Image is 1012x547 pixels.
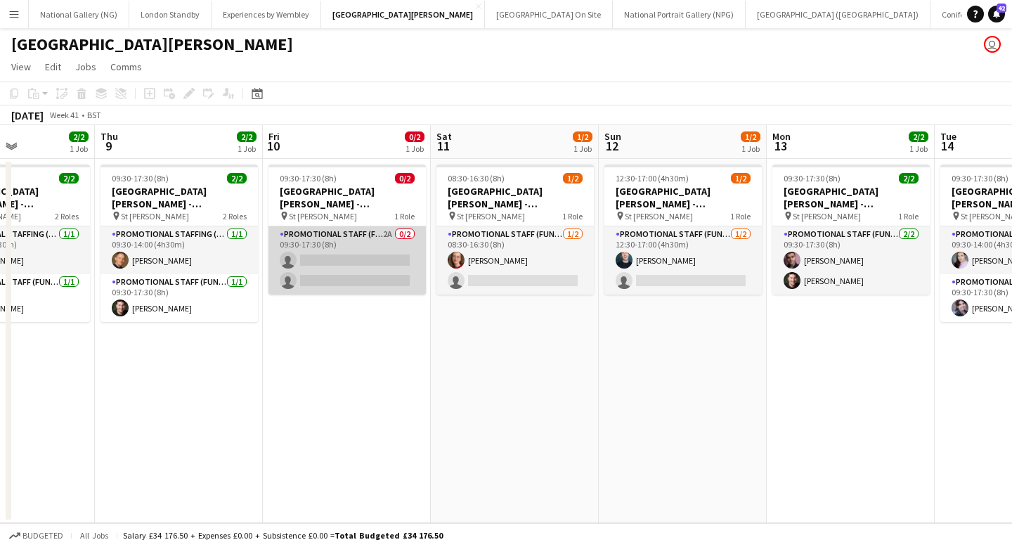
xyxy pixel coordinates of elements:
h1: [GEOGRAPHIC_DATA][PERSON_NAME] [11,34,293,55]
span: Edit [45,60,61,73]
span: 09:30-17:30 (8h) [280,173,337,184]
button: [GEOGRAPHIC_DATA] ([GEOGRAPHIC_DATA]) [746,1,930,28]
span: Comms [110,60,142,73]
span: 09:30-17:30 (8h) [952,173,1008,184]
span: 1/2 [563,173,583,184]
span: 0/2 [405,131,424,142]
span: All jobs [77,530,111,541]
span: 2/2 [899,173,919,184]
button: Experiences by Wembley [212,1,321,28]
app-job-card: 09:30-17:30 (8h)2/2[GEOGRAPHIC_DATA][PERSON_NAME] - Fundraising St [PERSON_NAME]1 RolePromotional... [772,165,930,295]
span: 1 Role [898,211,919,221]
span: St [PERSON_NAME] [121,211,189,221]
div: 1 Job [406,143,424,154]
app-job-card: 09:30-17:30 (8h)2/2[GEOGRAPHIC_DATA][PERSON_NAME] - Fundraising St [PERSON_NAME]2 RolesPromotiona... [100,165,258,322]
div: 1 Job [238,143,256,154]
button: [GEOGRAPHIC_DATA][PERSON_NAME] [321,1,485,28]
button: London Standby [129,1,212,28]
div: 1 Job [70,143,88,154]
span: 2 Roles [223,211,247,221]
button: Budgeted [7,528,65,543]
span: Fri [268,130,280,143]
div: 1 Job [573,143,592,154]
h3: [GEOGRAPHIC_DATA][PERSON_NAME] - Fundraising [436,185,594,210]
a: 42 [988,6,1005,22]
span: 13 [770,138,791,154]
div: 1 Job [741,143,760,154]
span: Tue [940,130,956,143]
span: 09:30-17:30 (8h) [112,173,169,184]
a: Edit [39,58,67,76]
app-card-role: Promotional Staff (Fundraiser)2/209:30-17:30 (8h)[PERSON_NAME][PERSON_NAME] [772,226,930,295]
span: Jobs [75,60,96,73]
span: 2/2 [237,131,257,142]
span: Mon [772,130,791,143]
button: [GEOGRAPHIC_DATA] On Site [485,1,613,28]
span: 1/2 [741,131,760,142]
app-card-role: Promotional Staff (Fundraiser)1/208:30-16:30 (8h)[PERSON_NAME] [436,226,594,295]
span: 42 [997,4,1006,13]
h3: [GEOGRAPHIC_DATA][PERSON_NAME] - Fundraising [772,185,930,210]
app-card-role: Promotional Staff (Fundraiser)2A0/209:30-17:30 (8h) [268,226,426,295]
h3: [GEOGRAPHIC_DATA][PERSON_NAME] - Fundraising [100,185,258,210]
span: 1 Role [562,211,583,221]
div: BST [87,110,101,120]
span: 12:30-17:00 (4h30m) [616,173,689,184]
span: 0/2 [395,173,415,184]
span: Sun [604,130,621,143]
a: View [6,58,37,76]
span: 14 [938,138,956,154]
app-job-card: 09:30-17:30 (8h)0/2[GEOGRAPHIC_DATA][PERSON_NAME] - Fundraising St [PERSON_NAME]1 RolePromotional... [268,165,426,295]
span: 2/2 [909,131,928,142]
app-job-card: 12:30-17:00 (4h30m)1/2[GEOGRAPHIC_DATA][PERSON_NAME] - Fundraising St [PERSON_NAME]1 RolePromotio... [604,165,762,295]
span: St [PERSON_NAME] [457,211,525,221]
span: 2 Roles [55,211,79,221]
span: 08:30-16:30 (8h) [448,173,505,184]
span: Budgeted [22,531,63,541]
span: 10 [266,138,280,154]
app-card-role: Promotional Staff (Fundraiser)1/109:30-17:30 (8h)[PERSON_NAME] [100,274,258,322]
span: 1/2 [731,173,751,184]
app-card-role: Promotional Staff (Fundraiser)1/212:30-17:00 (4h30m)[PERSON_NAME] [604,226,762,295]
app-card-role: Promotional Staffing (Promotional Staff)1/109:30-14:00 (4h30m)[PERSON_NAME] [100,226,258,274]
span: St [PERSON_NAME] [793,211,861,221]
span: Week 41 [46,110,82,120]
app-job-card: 08:30-16:30 (8h)1/2[GEOGRAPHIC_DATA][PERSON_NAME] - Fundraising St [PERSON_NAME]1 RolePromotional... [436,165,594,295]
span: 2/2 [69,131,89,142]
span: Total Budgeted £34 176.50 [335,530,443,541]
button: National Gallery (NG) [29,1,129,28]
span: 1 Role [394,211,415,221]
a: Jobs [70,58,102,76]
span: Thu [100,130,118,143]
span: St [PERSON_NAME] [289,211,357,221]
span: View [11,60,31,73]
span: 12 [602,138,621,154]
span: 11 [434,138,452,154]
span: 1 Role [730,211,751,221]
div: [DATE] [11,108,44,122]
span: Sat [436,130,452,143]
a: Comms [105,58,148,76]
div: Salary £34 176.50 + Expenses £0.00 + Subsistence £0.00 = [123,530,443,541]
span: 2/2 [227,173,247,184]
span: 1/2 [573,131,592,142]
button: National Portrait Gallery (NPG) [613,1,746,28]
span: 09:30-17:30 (8h) [784,173,841,184]
h3: [GEOGRAPHIC_DATA][PERSON_NAME] - Fundraising [604,185,762,210]
h3: [GEOGRAPHIC_DATA][PERSON_NAME] - Fundraising [268,185,426,210]
app-user-avatar: Gus Gordon [984,36,1001,53]
span: St [PERSON_NAME] [625,211,693,221]
span: 2/2 [59,173,79,184]
div: 1 Job [909,143,928,154]
span: 9 [98,138,118,154]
